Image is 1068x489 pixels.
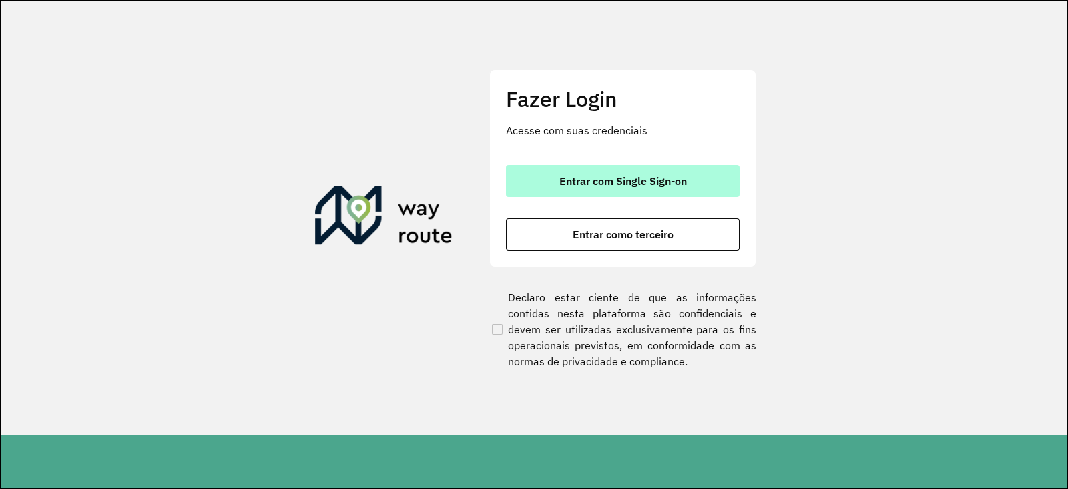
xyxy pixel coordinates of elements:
p: Acesse com suas credenciais [506,122,740,138]
img: Roteirizador AmbevTech [315,186,453,250]
button: button [506,165,740,197]
h2: Fazer Login [506,86,740,112]
span: Entrar com Single Sign-on [559,176,687,186]
label: Declaro estar ciente de que as informações contidas nesta plataforma são confidenciais e devem se... [489,289,756,369]
span: Entrar como terceiro [573,229,674,240]
button: button [506,218,740,251]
